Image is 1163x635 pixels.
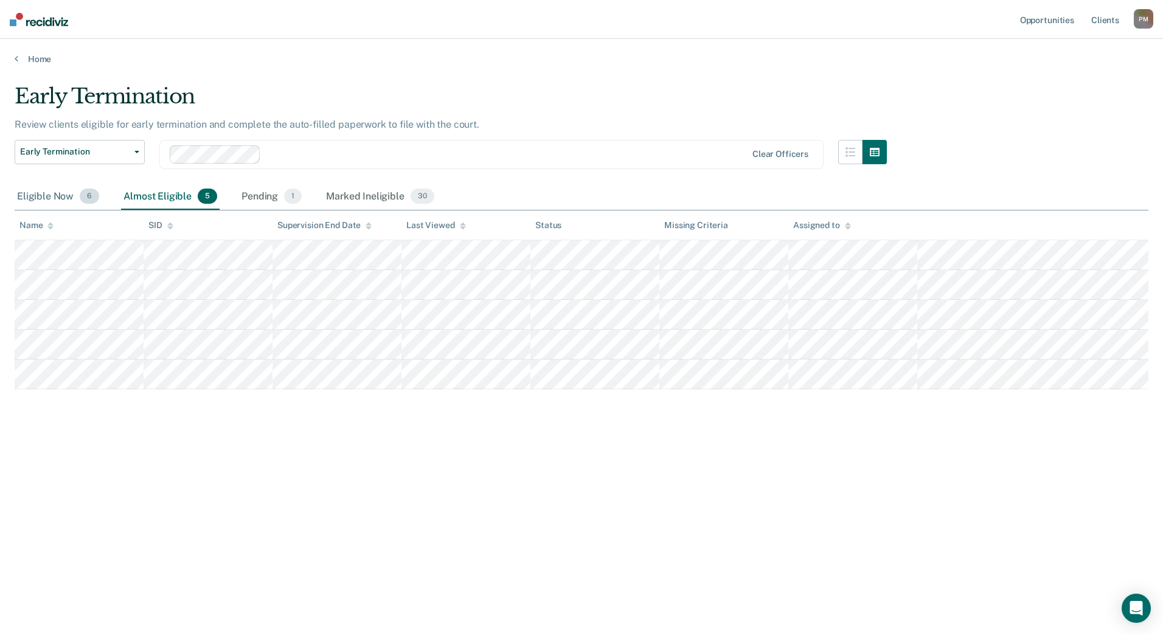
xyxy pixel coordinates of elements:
div: Status [535,220,561,231]
div: Assigned to [793,220,850,231]
p: Review clients eligible for early termination and complete the auto-filled paperwork to file with... [15,119,479,130]
div: Marked Ineligible30 [324,184,436,210]
div: Supervision End Date [277,220,372,231]
span: Early Termination [20,147,130,157]
button: Early Termination [15,140,145,164]
a: Home [15,54,1148,64]
div: Pending1 [239,184,304,210]
div: Last Viewed [406,220,465,231]
img: Recidiviz [10,13,68,26]
div: Open Intercom Messenger [1122,594,1151,623]
div: SID [148,220,173,231]
div: Name [19,220,54,231]
div: Clear officers [752,149,808,159]
span: 30 [411,189,434,204]
div: Eligible Now6 [15,184,102,210]
div: Missing Criteria [664,220,728,231]
span: 6 [80,189,99,204]
button: PM [1134,9,1153,29]
div: Almost Eligible5 [121,184,220,210]
div: P M [1134,9,1153,29]
div: Early Termination [15,84,887,119]
span: 5 [198,189,217,204]
span: 1 [284,189,302,204]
